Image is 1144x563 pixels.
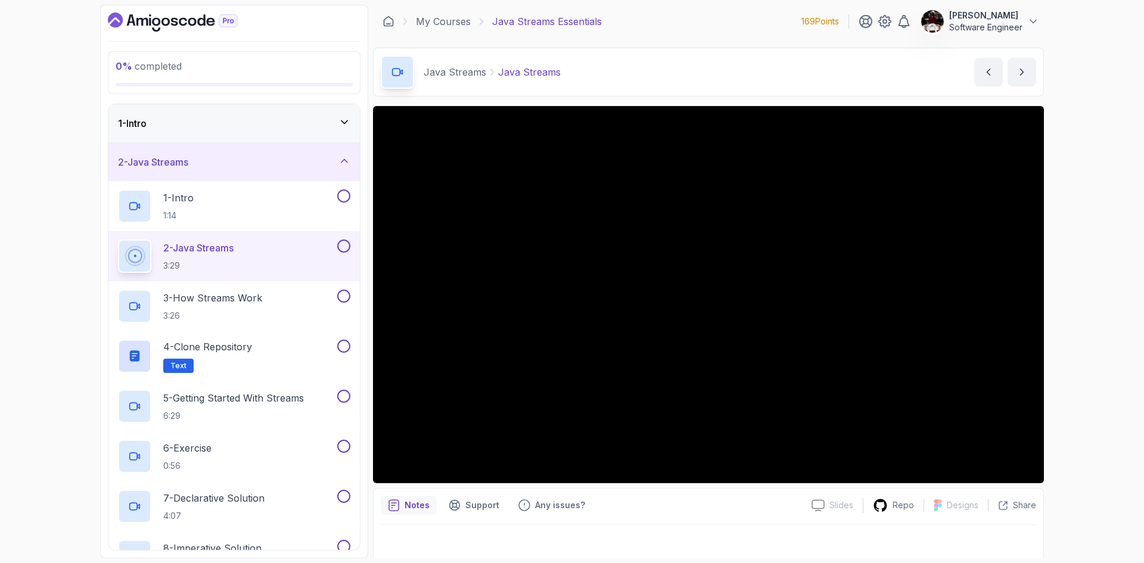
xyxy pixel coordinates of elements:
a: My Courses [416,14,471,29]
img: user profile image [921,10,944,33]
p: 1 - Intro [163,191,194,205]
button: 5-Getting Started With Streams6:29 [118,390,350,423]
a: Dashboard [108,13,265,32]
p: 6 - Exercise [163,441,212,455]
h3: 1 - Intro [118,116,147,130]
p: Java Streams Essentials [492,14,602,29]
p: Designs [947,499,978,511]
p: 3:26 [163,310,262,322]
p: 1:14 [163,210,194,222]
h3: 2 - Java Streams [118,155,188,169]
button: next content [1008,58,1036,86]
button: 1-Intro1:14 [118,189,350,223]
a: Repo [863,498,924,513]
p: 0:56 [163,460,212,472]
button: Feedback button [511,496,592,515]
p: 3 - How Streams Work [163,291,262,305]
button: 1-Intro [108,104,360,142]
p: Software Engineer [949,21,1022,33]
button: notes button [381,496,437,515]
button: 2-Java Streams3:29 [118,239,350,273]
p: 6:29 [163,410,304,422]
p: [PERSON_NAME] [949,10,1022,21]
p: Repo [893,499,914,511]
button: Share [988,499,1036,511]
p: Share [1013,499,1036,511]
p: 7 - Declarative Solution [163,491,265,505]
p: 2 - Java Streams [163,241,234,255]
span: 0 % [116,60,132,72]
p: 5 - Getting Started With Streams [163,391,304,405]
p: 8 - Imperative Solution [163,541,262,555]
p: 3:29 [163,260,234,272]
button: 4-Clone RepositoryText [118,340,350,373]
p: Any issues? [535,499,585,511]
p: Java Streams [424,65,486,79]
p: 169 Points [801,15,839,27]
p: Java Streams [498,65,561,79]
button: Support button [442,496,506,515]
button: previous content [974,58,1003,86]
button: user profile image[PERSON_NAME]Software Engineer [921,10,1039,33]
button: 7-Declarative Solution4:07 [118,490,350,523]
p: Support [465,499,499,511]
a: Dashboard [383,15,394,27]
span: Text [170,361,186,371]
iframe: chat widget [1070,489,1144,545]
p: 4:07 [163,510,265,522]
button: 2-Java Streams [108,143,360,181]
button: 3-How Streams Work3:26 [118,290,350,323]
p: 4 - Clone Repository [163,340,252,354]
p: Slides [829,499,853,511]
p: Notes [405,499,430,511]
span: completed [116,60,182,72]
button: 6-Exercise0:56 [118,440,350,473]
iframe: 2 - Java Streams [373,106,1044,483]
